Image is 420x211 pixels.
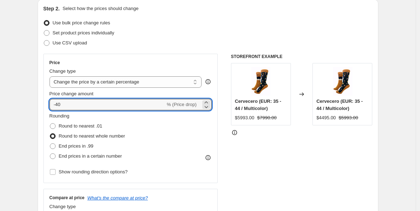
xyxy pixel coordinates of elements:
[43,5,60,12] h2: Step 2.
[235,114,254,121] div: $5993.00
[231,54,373,59] h6: STOREFRONT EXAMPLE
[49,68,76,74] span: Change type
[59,123,102,129] span: Round to nearest .01
[339,114,358,121] strike: $5993.00
[49,99,165,110] input: -15
[316,99,363,111] span: Cervecero (EUR: 35 - 44 / Multicolor)
[246,67,275,96] img: Calcetines_cervecero_80x.png
[235,99,281,111] span: Cervecero (EUR: 35 - 44 / Multicolor)
[49,195,85,201] h3: Compare at price
[53,40,87,45] span: Use CSV upload
[59,143,94,149] span: End prices in .99
[167,102,197,107] span: % (Price drop)
[49,60,60,66] h3: Price
[49,113,70,119] span: Rounding
[59,133,125,139] span: Round to nearest whole number
[62,5,138,12] p: Select how the prices should change
[53,20,110,25] span: Use bulk price change rules
[53,30,114,35] span: Set product prices individually
[204,78,212,85] div: help
[328,67,357,96] img: Calcetines_cervecero_80x.png
[88,195,148,201] button: What's the compare at price?
[49,204,76,209] span: Change type
[316,114,336,121] div: $4495.00
[257,114,277,121] strike: $7990.00
[59,169,128,174] span: Show rounding direction options?
[59,153,122,159] span: End prices in a certain number
[49,91,94,96] span: Price change amount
